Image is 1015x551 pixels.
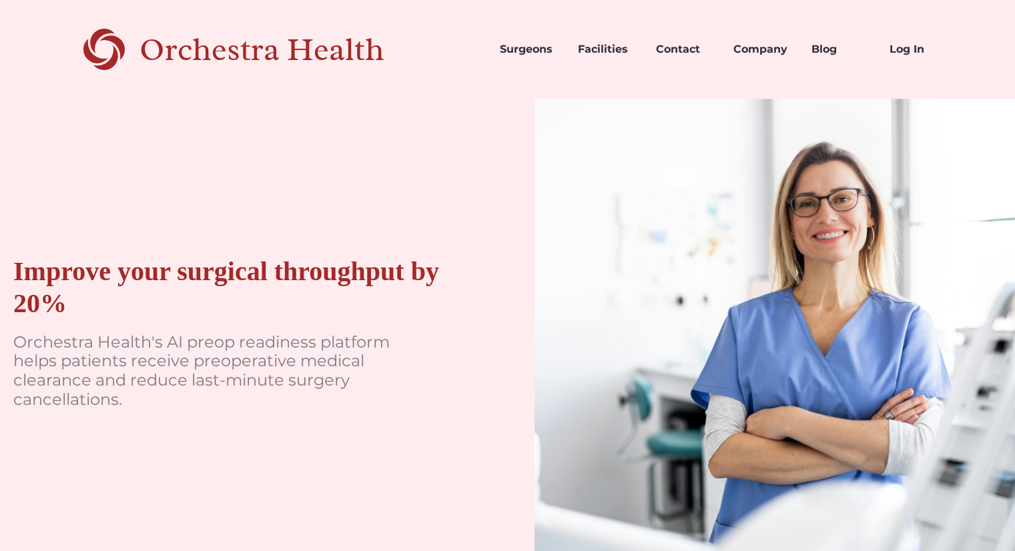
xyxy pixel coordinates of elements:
[13,255,468,320] div: Improve your surgical throughput by 20%
[801,27,879,72] a: Blog
[13,333,414,410] p: Orchestra Health's AI preop readiness platform helps patients receive preoperative medical cleara...
[723,27,801,72] a: Company
[567,27,645,72] a: Facilities
[879,27,957,72] a: Log In
[645,27,723,72] a: Contact
[139,36,431,63] div: Orchestra Health
[59,27,431,72] a: home
[489,27,567,72] a: Surgeons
